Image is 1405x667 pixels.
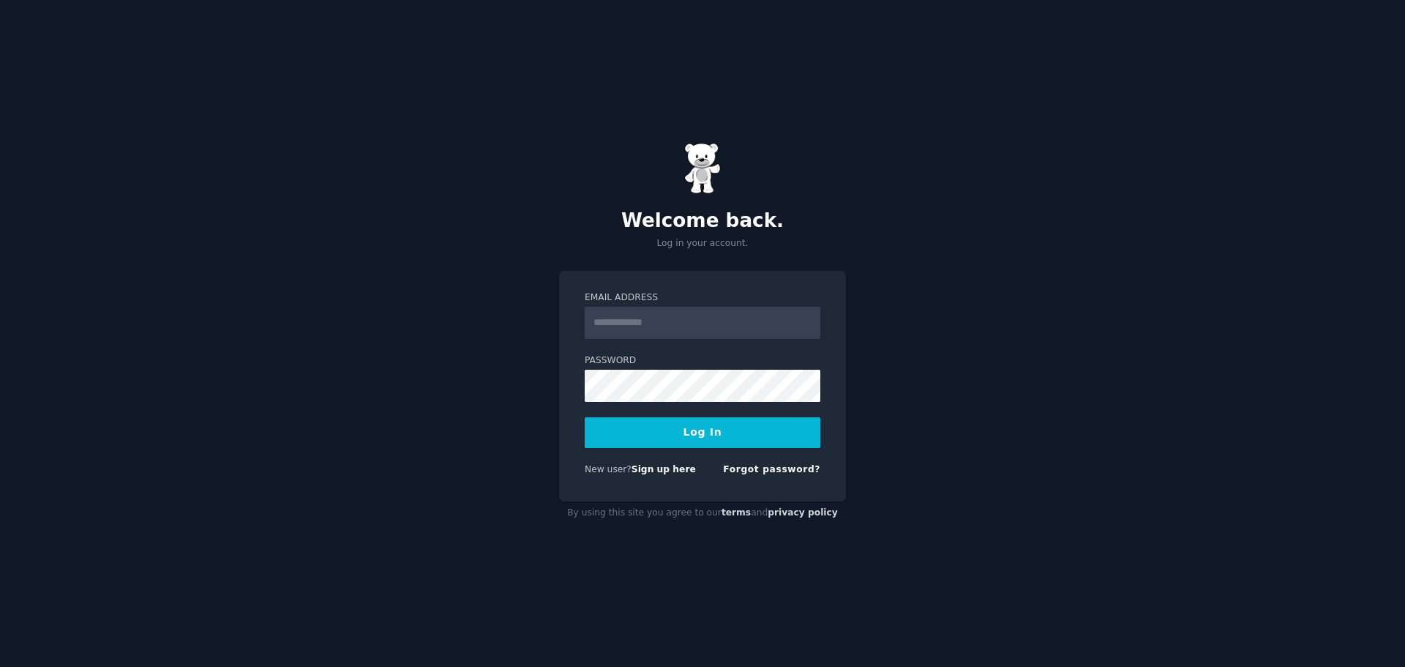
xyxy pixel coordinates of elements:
p: Log in your account. [559,237,846,250]
a: Sign up here [632,464,696,474]
img: Gummy Bear [684,143,721,194]
a: privacy policy [768,507,838,518]
button: Log In [585,417,820,448]
label: Password [585,354,820,368]
div: By using this site you agree to our and [559,502,846,525]
a: terms [722,507,751,518]
span: New user? [585,464,632,474]
label: Email Address [585,291,820,305]
h2: Welcome back. [559,209,846,233]
a: Forgot password? [723,464,820,474]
